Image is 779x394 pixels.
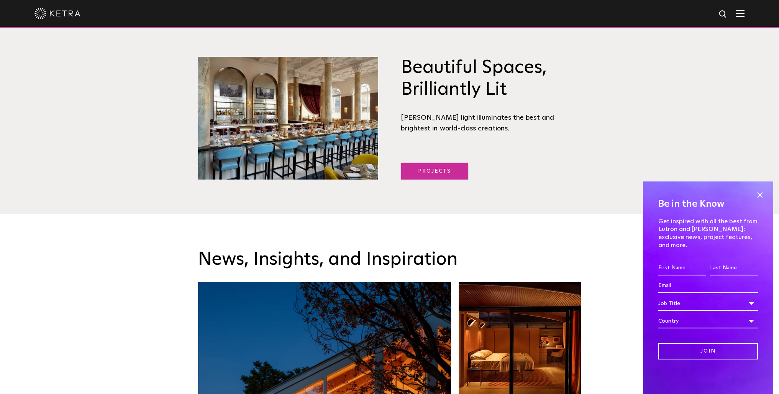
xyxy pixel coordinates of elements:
[658,218,758,249] p: Get inspired with all the best from Lutron and [PERSON_NAME]: exclusive news, project features, a...
[658,314,758,328] div: Country
[401,163,468,180] a: Projects
[198,57,378,180] img: Brilliantly Lit@2x
[658,197,758,211] h4: Be in the Know
[34,8,80,19] img: ketra-logo-2019-white
[710,261,758,275] input: Last Name
[658,279,758,293] input: Email
[658,343,758,359] input: Join
[718,10,728,19] img: search icon
[658,296,758,311] div: Job Title
[401,57,581,101] h3: Beautiful Spaces, Brilliantly Lit
[198,249,581,271] h3: News, Insights, and Inspiration
[658,261,706,275] input: First Name
[736,10,745,17] img: Hamburger%20Nav.svg
[401,112,581,134] div: [PERSON_NAME] light illuminates the best and brightest in world-class creations.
